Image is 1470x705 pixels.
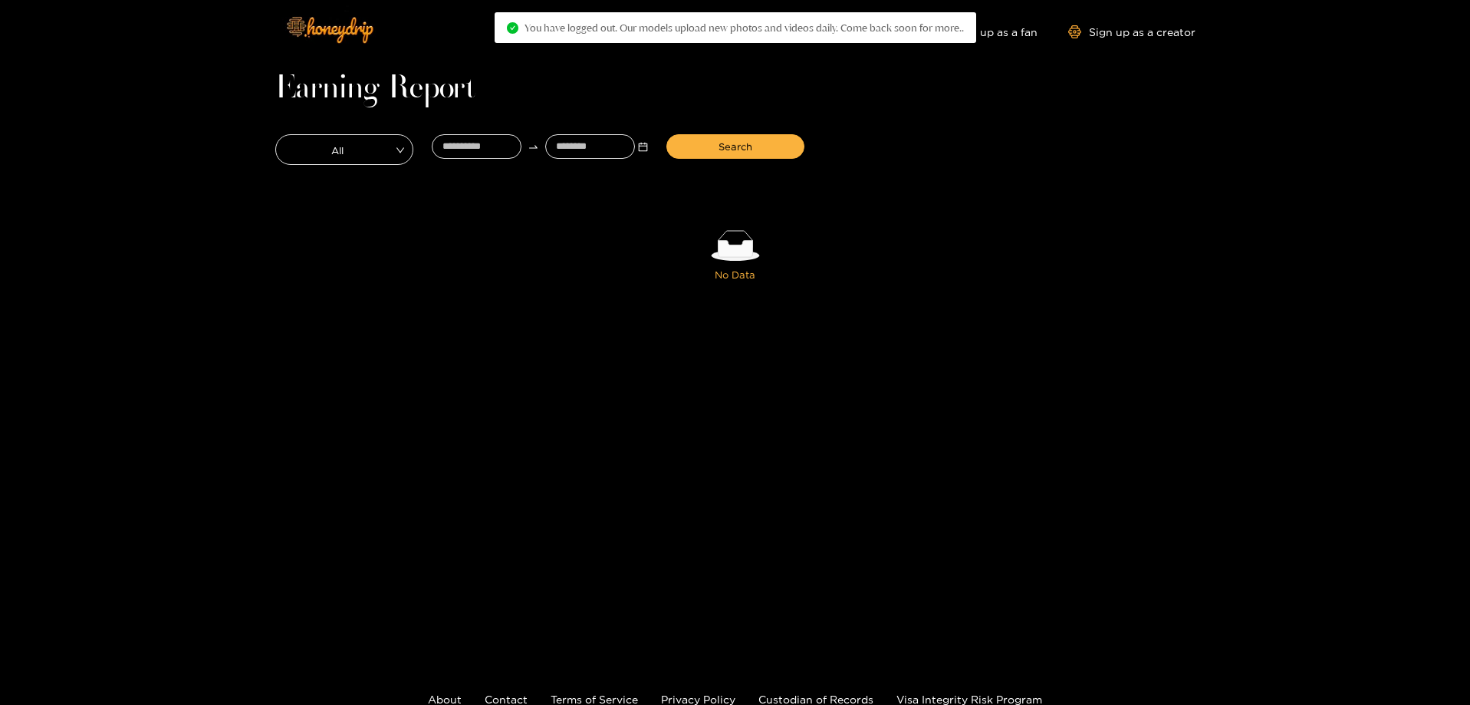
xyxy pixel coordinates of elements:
[528,141,539,153] span: to
[661,693,735,705] a: Privacy Policy
[666,134,804,159] button: Search
[719,139,752,154] span: Search
[551,693,638,705] a: Terms of Service
[932,25,1038,38] a: Sign up as a fan
[507,22,518,34] span: check-circle
[525,21,964,34] span: You have logged out. Our models upload new photos and videos daily. Come back soon for more..
[428,693,462,705] a: About
[275,78,1195,100] h1: Earning Report
[275,267,1195,282] div: No Data
[896,693,1042,705] a: Visa Integrity Risk Program
[528,141,539,153] span: swap-right
[1068,25,1195,38] a: Sign up as a creator
[758,693,873,705] a: Custodian of Records
[276,139,413,160] span: All
[275,295,1195,310] div: Your data is empty. Maybe you have to adapt filters in order to see data?
[485,693,528,705] a: Contact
